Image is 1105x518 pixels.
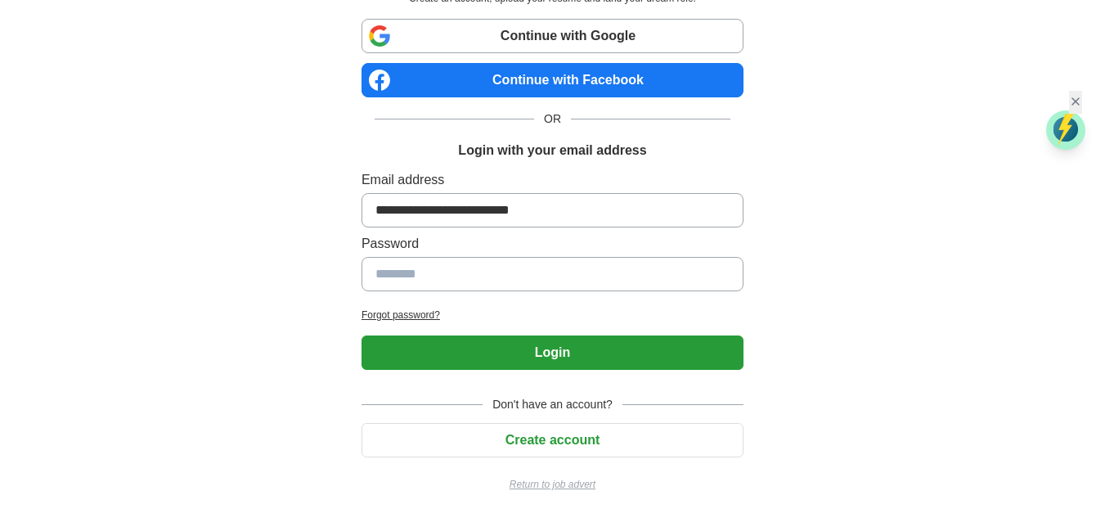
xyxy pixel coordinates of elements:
span: OR [534,110,571,128]
a: Forgot password? [362,308,743,322]
button: Login [362,336,743,370]
h1: Login with your email address [458,141,646,160]
a: Return to job advert [362,477,743,492]
a: Continue with Facebook [362,63,743,97]
a: Create account [362,433,743,447]
span: Don't have an account? [483,396,622,413]
button: Create account [362,423,743,457]
a: Continue with Google [362,19,743,53]
label: Email address [362,170,743,190]
label: Password [362,234,743,254]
